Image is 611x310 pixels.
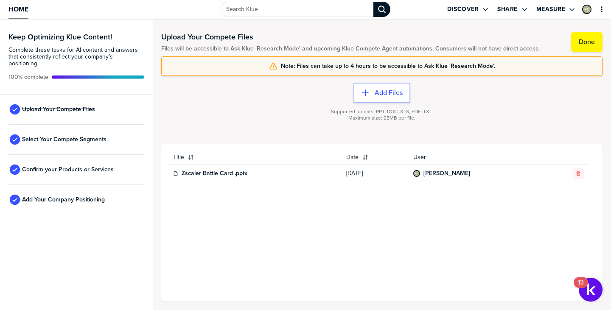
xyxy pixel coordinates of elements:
[579,278,603,302] button: Open Resource Center, 13 new notifications
[571,32,603,52] button: Done
[22,196,105,203] span: Add Your Company Positioning
[161,45,540,52] span: Files will be accessible to Ask Klue 'Research Mode' and upcoming Klue Compete Agent automations....
[341,151,408,164] button: Date
[583,6,591,13] img: 05c29f0c0841c7c485458922fc1a2c93-sml.png
[281,63,495,70] span: Note: Files can take up to 4 hours to be accessible to Ask Klue 'Research Mode'.
[331,109,433,115] span: Supported formats: PPT, DOC, XLS, PDF, TXT.
[353,83,410,103] button: Add Files
[22,166,114,173] span: Confirm your Products or Services
[578,282,584,293] div: 13
[8,74,48,81] span: Active
[168,151,341,164] button: Title
[447,6,479,13] label: Discover
[8,47,144,67] span: Complete these tasks for AI content and answers that consistently reflect your company’s position...
[581,4,592,15] a: Edit Profile
[373,2,390,17] div: Search Klue
[221,2,373,17] input: Search Klue
[8,33,144,41] h3: Keep Optimizing Klue Content!
[497,6,518,13] label: Share
[423,170,470,177] a: [PERSON_NAME]
[375,89,403,97] label: Add Files
[173,154,184,161] span: Title
[22,136,107,143] span: Select Your Compete Segments
[8,6,28,13] span: Home
[348,115,415,121] span: Maximum size: 25MB per file.
[414,171,419,176] img: 05c29f0c0841c7c485458922fc1a2c93-sml.png
[346,170,403,177] span: [DATE]
[346,154,359,161] span: Date
[413,170,420,177] div: Peter Craigen
[536,6,566,13] label: Measure
[579,38,595,46] label: Done
[182,170,247,177] a: Zscaler Battle Card .pptx
[582,5,591,14] div: Peter Craigen
[413,154,541,161] span: User
[22,106,95,113] span: Upload Your Compete Files
[161,32,540,42] h1: Upload Your Compete Files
